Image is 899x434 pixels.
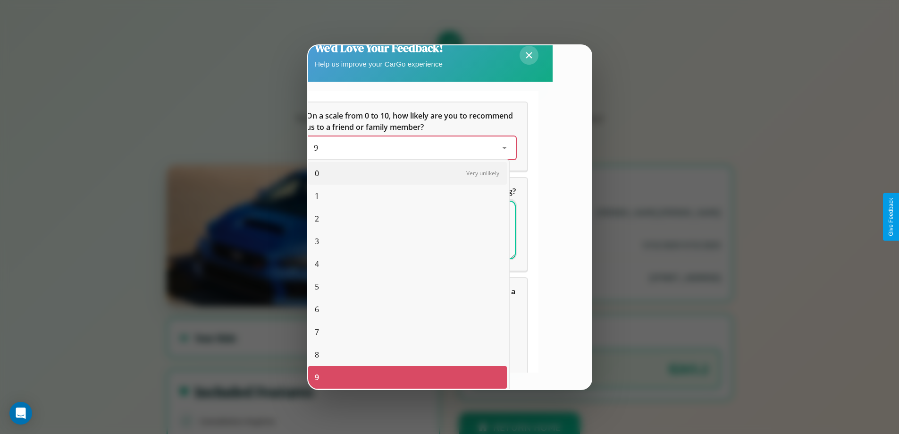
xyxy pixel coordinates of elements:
div: 8 [308,343,507,366]
span: On a scale from 0 to 10, how likely are you to recommend us to a friend or family member? [306,111,515,132]
h2: We'd Love Your Feedback! [315,40,443,56]
span: 9 [314,143,318,153]
span: 7 [315,326,319,338]
span: 8 [315,349,319,360]
div: 6 [308,298,507,321]
span: 5 [315,281,319,292]
span: 3 [315,236,319,247]
span: Very unlikely [466,169,499,177]
div: 9 [308,366,507,389]
div: On a scale from 0 to 10, how likely are you to recommend us to a friend or family member? [295,102,527,170]
span: What can we do to make your experience more satisfying? [306,186,516,196]
div: 7 [308,321,507,343]
span: 1 [315,190,319,202]
span: 4 [315,258,319,270]
div: Give Feedback [888,198,894,236]
span: 0 [315,168,319,179]
div: On a scale from 0 to 10, how likely are you to recommend us to a friend or family member? [306,136,516,159]
span: 6 [315,304,319,315]
h5: On a scale from 0 to 10, how likely are you to recommend us to a friend or family member? [306,110,516,133]
div: Open Intercom Messenger [9,402,32,425]
span: 9 [315,372,319,383]
span: 2 [315,213,319,224]
div: 1 [308,185,507,207]
span: Which of the following features do you value the most in a vehicle? [306,286,517,308]
div: 0 [308,162,507,185]
div: 4 [308,253,507,275]
div: 5 [308,275,507,298]
div: 3 [308,230,507,253]
p: Help us improve your CarGo experience [315,58,443,70]
div: 2 [308,207,507,230]
div: 10 [308,389,507,411]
